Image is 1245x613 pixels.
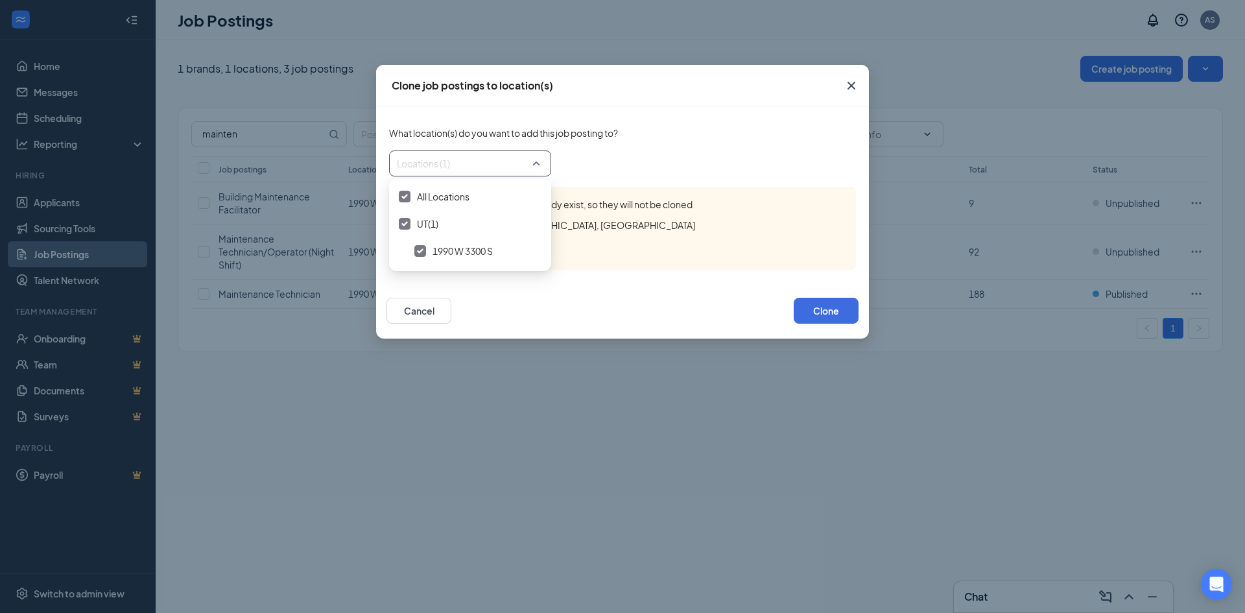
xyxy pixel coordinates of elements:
[834,65,869,106] button: Close
[433,245,493,258] span: 1990 W 3300 S
[1201,569,1232,600] div: Open Intercom Messenger
[386,298,451,324] button: Cancel
[794,298,859,324] button: Clone
[417,190,469,203] span: All Locations
[432,219,695,231] span: 1990 W 3300 S in [GEOGRAPHIC_DATA], [GEOGRAPHIC_DATA]
[417,217,438,230] span: UT(1)
[401,221,408,226] img: checkbox
[389,127,618,139] span: What location(s) do you want to add this job posting to?
[392,78,553,93] div: Clone job postings to location(s)
[419,198,693,210] span: The following job postings already exist, so they will not be cloned
[844,78,859,93] svg: Cross
[417,248,423,254] img: checkbox
[401,194,408,199] img: checkbox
